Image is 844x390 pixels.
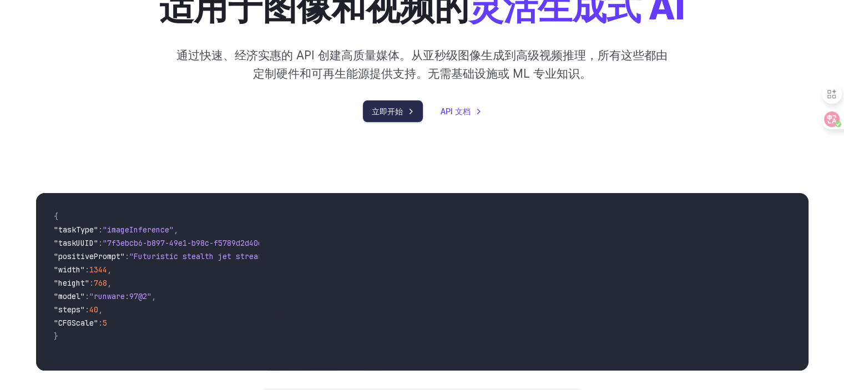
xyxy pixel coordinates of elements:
span: "7f3ebcb6-b897-49e1-b98c-f5789d2d40d7" [103,238,271,248]
span: 40 [89,305,98,315]
span: : [85,265,89,275]
span: "CFGScale" [54,318,98,328]
span: "Futuristic stealth jet streaking through a neon-lit cityscape with glowing purple exhaust" [129,251,533,261]
font: 通过快速、经济实惠的 API 创建高质量媒体。从亚秒级图像生成到高级视频推理，所有这些都由定制硬件和可再生能源提供支持。无需基础设施或 ML 专业知识。 [176,48,668,80]
a: API 文档 [441,105,482,118]
a: 立即开始 [363,100,423,122]
span: : [85,291,89,301]
span: } [54,331,58,341]
span: : [98,238,103,248]
font: API 文档 [441,107,471,116]
span: "taskType" [54,225,98,235]
span: 5 [103,318,107,328]
span: : [85,305,89,315]
span: , [151,291,156,301]
span: "width" [54,265,85,275]
span: "imageInference" [103,225,174,235]
span: 768 [94,278,107,288]
span: , [174,225,178,235]
span: "steps" [54,305,85,315]
span: { [54,211,58,221]
span: , [107,265,112,275]
span: , [98,305,103,315]
span: : [125,251,129,261]
span: : [89,278,94,288]
span: , [107,278,112,288]
span: : [98,225,103,235]
font: 立即开始 [372,107,403,116]
span: "runware:97@2" [89,291,151,301]
span: : [98,318,103,328]
span: 1344 [89,265,107,275]
span: "positivePrompt" [54,251,125,261]
span: "model" [54,291,85,301]
span: "taskUUID" [54,238,98,248]
span: "height" [54,278,89,288]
